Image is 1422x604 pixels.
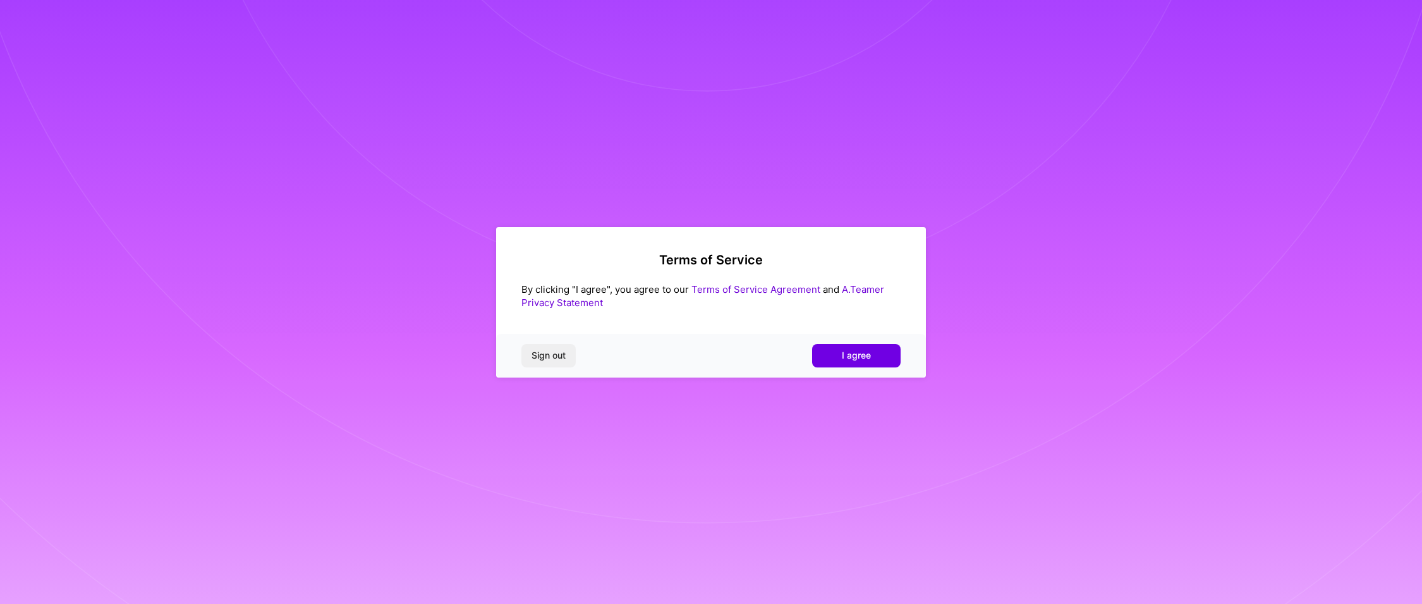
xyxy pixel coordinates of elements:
button: Sign out [521,344,576,367]
span: I agree [842,349,871,362]
div: By clicking "I agree", you agree to our and [521,283,901,309]
span: Sign out [532,349,566,362]
h2: Terms of Service [521,252,901,268]
a: Terms of Service Agreement [691,283,820,295]
button: I agree [812,344,901,367]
